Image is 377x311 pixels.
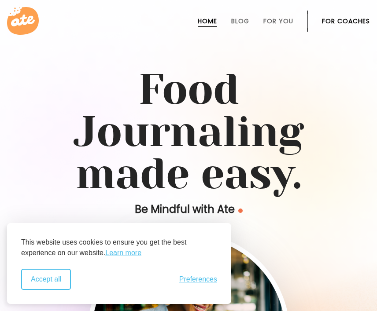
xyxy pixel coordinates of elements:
[179,275,217,283] span: Preferences
[179,275,217,283] button: Toggle preferences
[105,248,141,258] a: Learn more
[231,18,249,25] a: Blog
[11,69,366,195] h1: Food Journaling made easy.
[21,269,71,290] button: Accept all cookies
[65,202,312,216] p: Be Mindful with Ate
[263,18,293,25] a: For You
[21,237,217,258] p: This website uses cookies to ensure you get the best experience on our website.
[198,18,217,25] a: Home
[322,18,370,25] a: For Coaches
